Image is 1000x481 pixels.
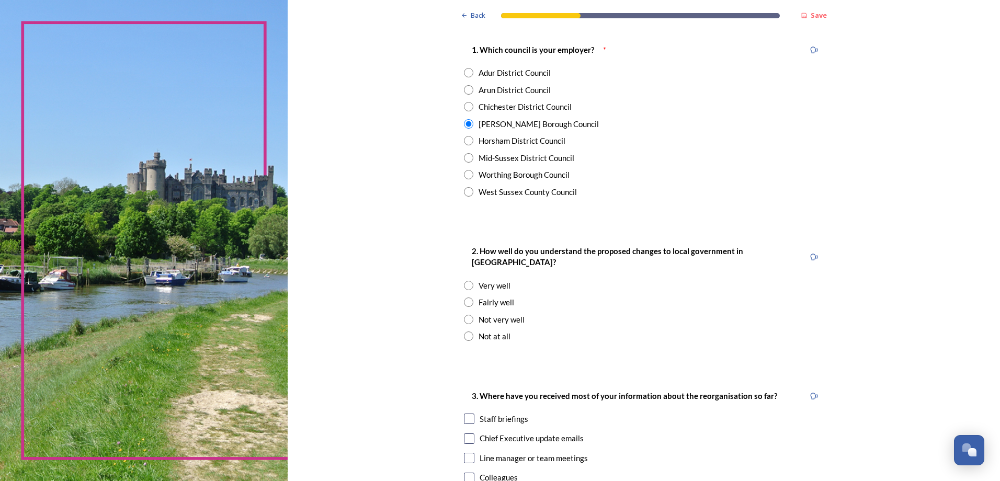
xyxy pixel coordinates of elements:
div: [PERSON_NAME] Borough Council [479,118,599,130]
div: Fairly well [479,296,514,308]
div: Very well [479,280,510,292]
div: Mid-Sussex District Council [479,152,574,164]
div: Not very well [479,314,525,326]
div: Chichester District Council [479,101,572,113]
div: Worthing Borough Council [479,169,570,181]
div: Arun District Council [479,84,551,96]
div: Chief Executive update emails [480,432,584,444]
div: West Sussex County Council [479,186,577,198]
div: Not at all [479,330,510,342]
div: Adur District Council [479,67,551,79]
strong: 1. Which council is your employer? [472,45,594,54]
button: Open Chat [954,435,984,465]
strong: Save [811,10,827,20]
div: Line manager or team meetings [480,452,588,464]
strong: 2. How well do you understand the proposed changes to local government in [GEOGRAPHIC_DATA]? [472,246,745,267]
span: Back [471,10,485,20]
div: Staff briefings [480,413,528,425]
strong: 3. Where have you received most of your information about the reorganisation so far? [472,391,777,400]
div: Horsham District Council [479,135,565,147]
